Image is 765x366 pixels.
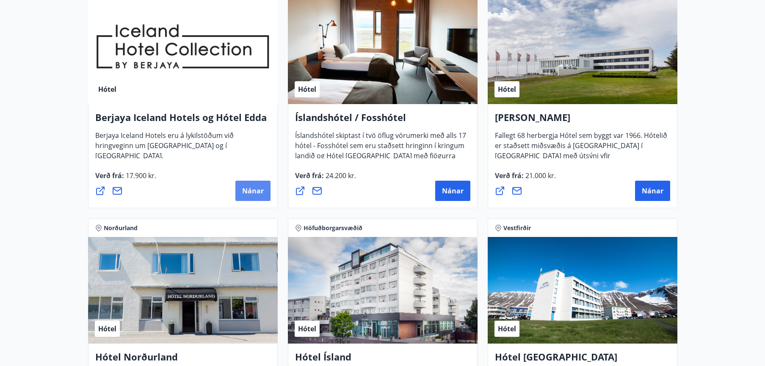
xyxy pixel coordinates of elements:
span: Nánar [642,186,663,195]
span: Berjaya Iceland Hotels eru á lykilstöðum við hringveginn um [GEOGRAPHIC_DATA] og í [GEOGRAPHIC_DA... [95,131,234,167]
span: Vestfirðir [503,224,531,232]
h4: Berjaya Iceland Hotels og Hótel Edda [95,111,271,130]
span: Norðurland [104,224,138,232]
span: Hótel [298,324,316,333]
span: Hótel [298,85,316,94]
span: Verð frá : [495,171,556,187]
span: 21.000 kr. [524,171,556,180]
span: Hótel [98,324,116,333]
button: Nánar [435,181,470,201]
h4: [PERSON_NAME] [495,111,670,130]
button: Nánar [635,181,670,201]
span: Fallegt 68 herbergja Hótel sem byggt var 1966. Hótelið er staðsett miðsvæðis á [GEOGRAPHIC_DATA] ... [495,131,667,177]
span: Nánar [242,186,264,195]
span: Íslandshótel skiptast í tvö öflug vörumerki með alls 17 hótel - Fosshótel sem eru staðsett hringi... [295,131,466,177]
span: Nánar [442,186,464,195]
span: 17.900 kr. [124,171,156,180]
h4: Íslandshótel / Fosshótel [295,111,470,130]
span: Verð frá : [295,171,356,187]
span: Verð frá : [95,171,156,187]
span: 24.200 kr. [324,171,356,180]
span: Hótel [498,85,516,94]
span: Hótel [498,324,516,333]
span: Hótel [98,85,116,94]
span: Höfuðborgarsvæðið [304,224,362,232]
button: Nánar [235,181,271,201]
